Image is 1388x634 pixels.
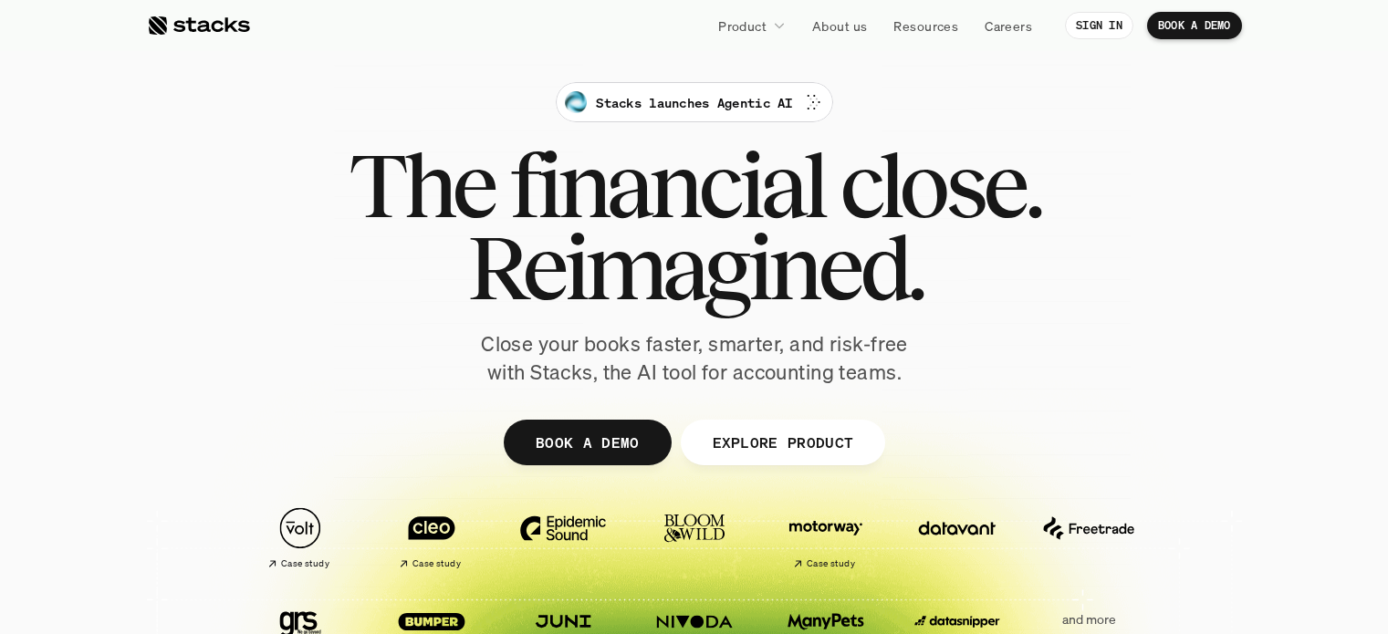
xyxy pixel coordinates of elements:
[1147,12,1242,39] a: BOOK A DEMO
[1076,19,1122,32] p: SIGN IN
[556,82,832,122] a: Stacks launches Agentic AI
[503,420,671,465] a: BOOK A DEMO
[974,9,1043,42] a: Careers
[812,16,867,36] p: About us
[801,9,878,42] a: About us
[509,144,824,226] span: financial
[281,558,329,569] h2: Case study
[535,429,639,455] p: BOOK A DEMO
[466,330,923,387] p: Close your books faster, smarter, and risk-free with Stacks, the AI tool for accounting teams.
[466,226,922,308] span: Reimagined.
[1158,19,1231,32] p: BOOK A DEMO
[718,16,767,36] p: Product
[1065,12,1133,39] a: SIGN IN
[349,144,494,226] span: The
[985,16,1032,36] p: Careers
[1032,612,1145,628] p: and more
[882,9,969,42] a: Resources
[680,420,885,465] a: EXPLORE PRODUCT
[244,498,357,577] a: Case study
[893,16,958,36] p: Resources
[375,498,488,577] a: Case study
[712,429,853,455] p: EXPLORE PRODUCT
[769,498,882,577] a: Case study
[840,144,1040,226] span: close.
[596,93,792,112] p: Stacks launches Agentic AI
[412,558,461,569] h2: Case study
[807,558,855,569] h2: Case study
